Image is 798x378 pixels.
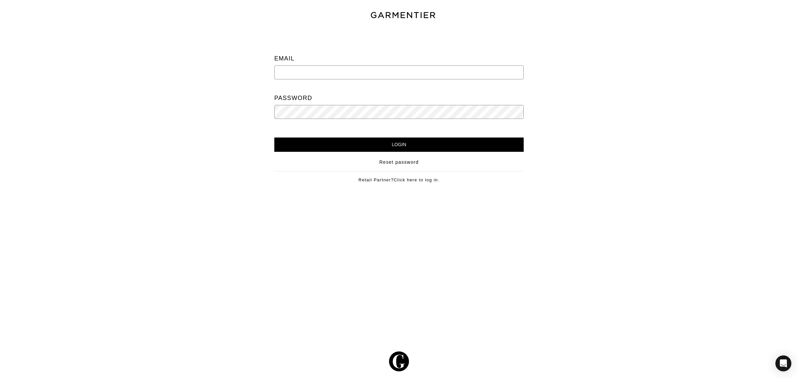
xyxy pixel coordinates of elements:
div: Retail Partner? [274,171,524,183]
img: g-602364139e5867ba59c769ce4266a9601a3871a1516a6a4c3533f4bc45e69684.svg [389,351,409,371]
input: Login [274,138,524,152]
a: Reset password [379,159,419,166]
label: Email [274,52,295,65]
img: garmentier-text-8466448e28d500cc52b900a8b1ac6a0b4c9bd52e9933ba870cc531a186b44329.png [370,11,436,20]
a: Click here to log in. [394,177,440,182]
label: Password [274,91,312,105]
div: Open Intercom Messenger [775,355,791,371]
